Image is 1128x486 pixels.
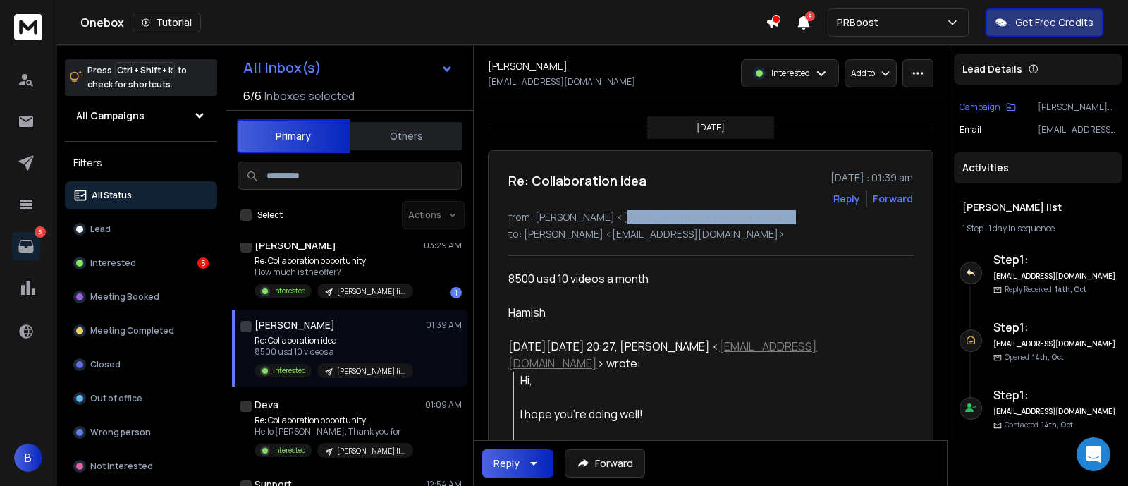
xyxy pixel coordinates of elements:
h6: [EMAIL_ADDRESS][DOMAIN_NAME] [993,339,1117,349]
button: All Inbox(s) [232,54,465,82]
p: Add to [851,68,875,79]
p: [EMAIL_ADDRESS][DOMAIN_NAME] [488,76,635,87]
p: Wrong person [90,427,151,438]
p: All Status [92,190,132,201]
p: [DATE] : 01:39 am [830,171,913,185]
h1: All Inbox(s) [243,61,321,75]
button: Wrong person [65,418,217,446]
span: 1 day in sequence [988,222,1055,234]
p: 01:09 AM [425,399,462,411]
p: to: [PERSON_NAME] <[EMAIL_ADDRESS][DOMAIN_NAME]> [508,227,913,241]
a: 5 [12,232,40,260]
button: Lead [65,215,217,243]
button: Tutorial [133,13,201,32]
div: Open Intercom Messenger [1077,437,1110,471]
div: Activities [954,152,1122,183]
p: Interested [90,257,136,269]
p: 03:29 AM [424,240,462,251]
p: Re: Collaboration opportunity [255,415,413,426]
div: Reply [493,456,520,470]
p: Interested [273,445,306,456]
p: [EMAIL_ADDRESS][DOMAIN_NAME] [1038,124,1117,135]
button: Reply [833,192,860,206]
p: PRBoost [837,16,884,30]
p: Interested [273,365,306,376]
p: How much is the offer? [255,267,413,278]
h1: Re: Collaboration idea [508,171,646,190]
h1: [PERSON_NAME] list [962,200,1114,214]
p: from: [PERSON_NAME] <[EMAIL_ADDRESS][DOMAIN_NAME]> [508,210,913,224]
button: B [14,444,42,472]
h6: [EMAIL_ADDRESS][DOMAIN_NAME] [993,271,1117,281]
p: [PERSON_NAME] list [1038,102,1117,113]
div: 5 [197,257,209,269]
div: [DATE][DATE] 20:27, [PERSON_NAME] < > wrote: [508,338,902,372]
button: Not Interested [65,452,217,480]
button: All Status [65,181,217,209]
p: Lead Details [962,62,1022,76]
p: Re: Collaboration opportunity [255,255,413,267]
span: Ctrl + Shift + k [115,62,175,78]
p: Email [960,124,981,135]
div: | [962,223,1114,234]
button: Reply [482,449,553,478]
h1: [PERSON_NAME] [255,238,336,253]
p: Meeting Completed [90,325,174,336]
h6: Step 1 : [993,251,1117,268]
p: [PERSON_NAME] list [337,446,405,456]
h1: [PERSON_NAME] [255,318,335,332]
button: Interested5 [65,249,217,277]
p: Re: Collaboration idea [255,335,413,346]
button: Closed [65,351,217,379]
h1: Deva [255,398,278,412]
p: Opened [1005,352,1064,363]
h3: Filters [65,153,217,173]
button: Get Free Credits [986,8,1103,37]
div: 8500 usd 10 videos a month [508,270,902,287]
button: Meeting Completed [65,317,217,345]
h6: [EMAIL_ADDRESS][DOMAIN_NAME] [993,406,1117,417]
p: 01:39 AM [426,320,462,331]
button: Campaign [960,102,1016,113]
p: Get Free Credits [1015,16,1093,30]
button: Meeting Booked [65,283,217,311]
button: Others [350,121,462,152]
p: Not Interested [90,461,153,472]
h1: [PERSON_NAME] [488,59,568,73]
p: 5 [35,226,46,238]
button: Forward [565,449,645,478]
span: 6 / 6 [243,87,262,104]
p: Out of office [90,393,142,404]
div: Forward [873,192,913,206]
p: Interested [771,68,810,79]
div: 1 [450,287,462,298]
p: Reply Received [1005,284,1086,295]
button: Out of office [65,384,217,413]
p: Hello [PERSON_NAME], Thank you for [255,426,413,437]
p: [DATE] [697,122,725,133]
h6: Step 1 : [993,319,1117,336]
p: Campaign [960,102,1000,113]
button: Primary [237,119,350,153]
p: Interested [273,286,306,296]
p: 8500 usd 10 videos a [255,346,413,358]
p: Contacted [1005,420,1073,430]
p: Press to check for shortcuts. [87,63,187,92]
span: 1 Step [962,222,983,234]
label: Select [257,209,283,221]
div: Onebox [80,13,766,32]
div: Hamish [508,304,902,321]
span: 14th, Oct [1041,420,1073,430]
p: [PERSON_NAME] list [337,366,405,377]
h6: Step 1 : [993,387,1117,403]
span: 14th, Oct [1032,352,1064,362]
h1: All Campaigns [76,109,145,123]
p: Lead [90,224,111,235]
button: All Campaigns [65,102,217,130]
p: Closed [90,359,121,370]
h3: Inboxes selected [264,87,355,104]
span: 9 [805,11,815,21]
